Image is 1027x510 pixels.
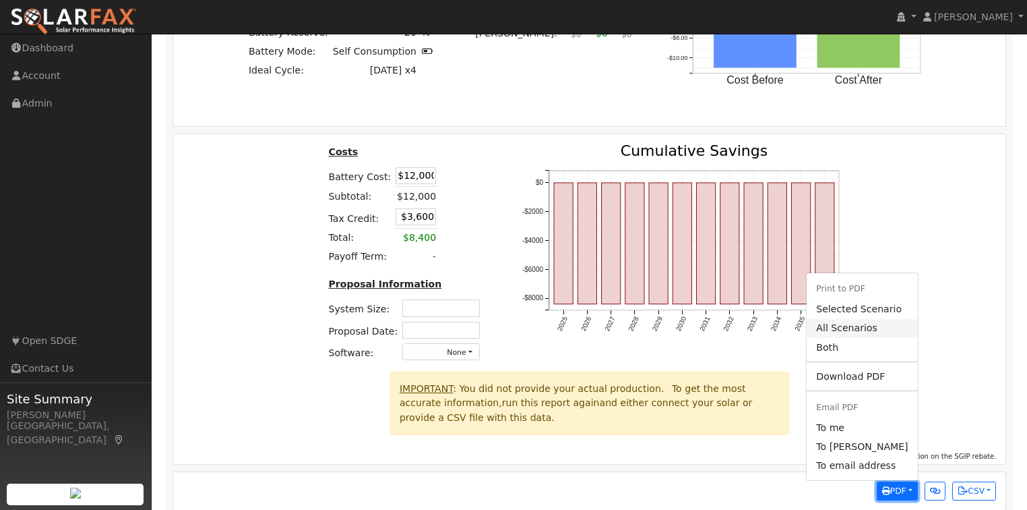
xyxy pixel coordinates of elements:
[625,183,644,304] rect: onclick=""
[330,42,418,61] td: Self Consumption
[877,482,918,501] button: PDF
[815,183,834,304] rect: onclick=""
[952,482,996,501] button: CSV
[651,315,664,332] text: 2029
[770,315,783,332] text: 2034
[627,315,640,332] text: 2028
[925,482,945,501] button: Generate Report Link
[522,208,544,215] text: -$2000
[326,297,400,319] td: System Size:
[326,319,400,341] td: Proposal Date:
[807,456,917,475] a: To email address
[326,165,394,187] td: Battery Cost:
[744,183,763,304] rect: onclick=""
[698,315,712,332] text: 2031
[791,183,810,304] rect: onclick=""
[621,142,768,159] text: Cumulative Savings
[326,248,394,266] td: Payoff Term:
[329,279,442,289] u: Proposal Information
[649,183,668,304] rect: onclick=""
[578,183,596,304] rect: onclick=""
[807,278,917,300] li: Print to PDF
[433,251,436,262] span: -
[473,24,560,51] td: [PERSON_NAME]:
[746,315,759,332] text: 2033
[10,7,137,36] img: SolarFax
[584,24,610,51] td: $0
[400,383,453,394] u: IMPORTANT
[696,183,715,304] rect: onclick=""
[835,75,883,86] text: Cost After
[522,266,544,273] text: -$6000
[768,183,786,304] rect: onclick=""
[326,187,394,206] td: Subtotal:
[675,315,688,332] text: 2030
[70,488,81,499] img: retrieve
[722,315,735,332] text: 2032
[326,341,400,362] td: Software:
[394,187,439,206] td: $12,000
[556,315,569,332] text: 2025
[522,295,544,302] text: -$8000
[329,146,359,157] u: Costs
[671,35,687,42] text: -$8.00
[934,11,1013,22] span: [PERSON_NAME]
[807,319,917,338] a: All Scenarios
[726,75,784,86] text: Cost Before
[7,408,144,422] div: [PERSON_NAME]
[246,61,330,80] td: Ideal Cycle:
[580,315,593,332] text: 2026
[807,396,917,418] li: Email PDF
[113,434,125,445] a: Map
[603,315,617,332] text: 2027
[394,228,439,248] td: $8,400
[667,55,687,61] text: -$10.00
[807,437,917,456] a: donburrus1@gmail.com
[536,179,544,186] text: $0
[793,315,807,332] text: 2035
[807,338,917,357] a: Both
[807,418,917,437] a: Dustin@myzerohome.com
[673,183,691,304] rect: onclick=""
[402,343,480,360] button: None
[522,237,544,244] text: -$4000
[246,42,330,61] td: Battery Mode:
[882,486,906,496] span: PDF
[602,183,621,304] rect: onclick=""
[370,65,416,76] span: [DATE] x4
[326,206,394,229] td: Tax Credit:
[7,419,144,447] div: [GEOGRAPHIC_DATA], [GEOGRAPHIC_DATA]
[554,183,573,304] rect: onclick=""
[390,372,789,434] div: : You did not provide your actual production. To get the most accurate information, and either co...
[807,300,917,319] a: Selected Scenario
[560,24,584,51] td: $0
[843,453,997,460] span: Click here for information on the SGIP rebate.
[502,397,600,408] span: run this report again
[7,390,144,408] span: Site Summary
[326,228,394,248] td: Total:
[720,183,739,304] rect: onclick=""
[807,367,917,386] a: Download PDF
[610,24,634,51] td: $0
